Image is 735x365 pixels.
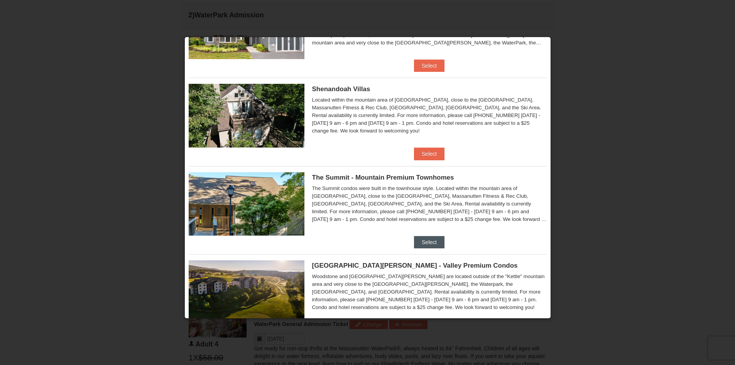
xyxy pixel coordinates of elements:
[312,85,370,93] span: Shenandoah Villas
[189,84,304,147] img: 19219019-2-e70bf45f.jpg
[414,236,444,248] button: Select
[414,148,444,160] button: Select
[312,262,518,269] span: [GEOGRAPHIC_DATA][PERSON_NAME] - Valley Premium Condos
[312,185,547,223] div: The Summit condos were built in the townhouse style. Located within the mountain area of [GEOGRAP...
[189,260,304,324] img: 19219041-4-ec11c166.jpg
[312,174,454,181] span: The Summit - Mountain Premium Townhomes
[312,96,547,135] div: Located within the mountain area of [GEOGRAPHIC_DATA], close to the [GEOGRAPHIC_DATA], Massanutte...
[189,172,304,236] img: 19219034-1-0eee7e00.jpg
[312,273,547,311] div: Woodstone and [GEOGRAPHIC_DATA][PERSON_NAME] are located outside of the "Kettle" mountain area an...
[414,59,444,72] button: Select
